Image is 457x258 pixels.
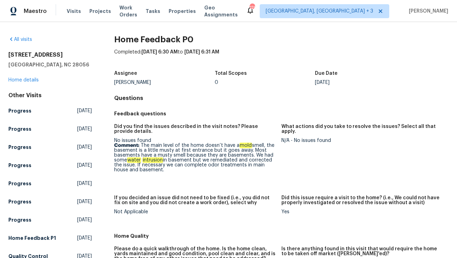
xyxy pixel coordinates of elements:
h5: What actions did you take to resolve the issues? Select all that apply. [281,124,443,134]
h5: Home Quality [114,232,449,239]
p: The main level of the home doesn’t have a smell, the basement is a little musty at first entrance... [114,143,276,172]
div: 128 [250,4,255,11]
h5: Progress [8,216,31,223]
h5: Did you find the issues described in the visit notes? Please provide details. [114,124,276,134]
a: Progress[DATE] [8,141,92,153]
b: Comment: [114,143,139,148]
a: All visits [8,37,32,42]
h4: Questions [114,95,449,102]
h5: Progress [8,126,31,132]
div: Not Applicable [114,209,276,214]
a: Progress[DATE] [8,195,92,208]
a: Progress[DATE] [8,159,92,172]
span: Properties [169,8,196,15]
a: Progress[DATE] [8,123,92,135]
div: Yes [281,209,443,214]
h5: [GEOGRAPHIC_DATA], NC 28056 [8,61,92,68]
em: water [127,157,141,163]
div: [PERSON_NAME] [114,80,214,85]
span: [PERSON_NAME] [406,8,448,15]
div: No issues found [114,138,276,172]
em: intrusion [142,157,163,163]
span: [DATE] [77,107,92,114]
h5: Progress [8,162,31,169]
h5: Due Date [315,71,338,76]
span: [DATE] 6:30 AM [141,50,178,55]
div: 0 [215,80,315,85]
span: Visits [67,8,81,15]
span: [DATE] [77,126,92,132]
div: Completed: to [114,49,449,67]
div: N/A - No issues found [281,138,443,143]
span: [DATE] [77,162,92,169]
h5: Total Scopes [215,71,247,76]
h5: Did this issue require a visit to the home? (i.e., We could not have properly investigated or res... [281,195,443,205]
h5: Home Feedback P1 [8,235,56,242]
span: [DATE] [77,198,92,205]
h5: Feedback questions [114,110,449,117]
h5: Progress [8,198,31,205]
div: Other Visits [8,92,92,99]
span: [DATE] [77,180,92,187]
h5: Progress [8,144,31,151]
h2: Home Feedback P0 [114,36,449,43]
div: [DATE] [315,80,415,85]
em: mold [239,143,252,148]
h5: If you decided an issue did not need to be fixed (i.e., you did not fix on site and you did not c... [114,195,276,205]
span: Work Orders [119,4,137,18]
a: Home details [8,78,39,83]
h2: [STREET_ADDRESS] [8,51,92,58]
span: Maestro [24,8,47,15]
h5: Progress [8,107,31,114]
span: Tasks [146,9,160,14]
span: [DATE] 6:31 AM [184,50,219,55]
a: Progress[DATE] [8,105,92,117]
a: Progress[DATE] [8,177,92,190]
span: [DATE] [77,235,92,242]
span: [DATE] [77,144,92,151]
h5: Progress [8,180,31,187]
span: Geo Assignments [204,4,238,18]
a: Home Feedback P1[DATE] [8,232,92,244]
span: [DATE] [77,216,92,223]
a: Progress[DATE] [8,214,92,226]
h5: Is there anything found in this visit that would require the home to be taken off market ([PERSON... [281,246,443,256]
span: [GEOGRAPHIC_DATA], [GEOGRAPHIC_DATA] + 3 [266,8,373,15]
span: Projects [89,8,111,15]
h5: Assignee [114,71,137,76]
